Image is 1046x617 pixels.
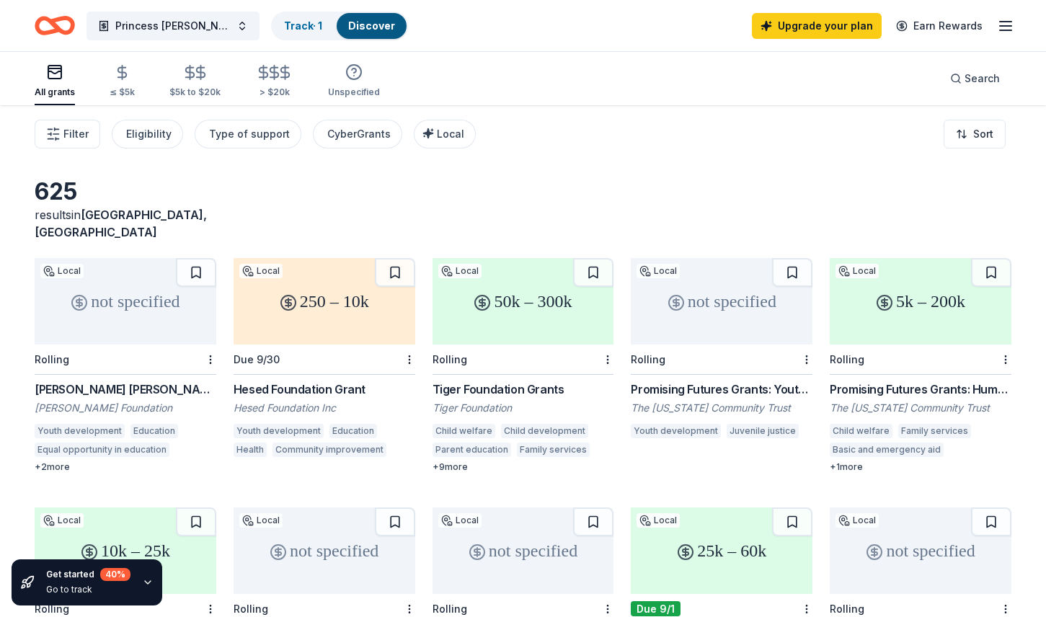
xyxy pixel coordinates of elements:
div: Local [438,264,482,278]
a: not specifiedLocalRolling[PERSON_NAME] [PERSON_NAME][PERSON_NAME] FoundationYouth developmentEduc... [35,258,216,473]
button: Unspecified [328,58,380,105]
div: The [US_STATE] Community Trust [830,401,1011,415]
div: Local [40,513,84,528]
div: not specified [433,507,614,594]
button: Sort [944,120,1006,148]
div: Youth development [35,424,125,438]
a: Track· 1 [284,19,322,32]
button: Type of support [195,120,301,148]
button: ≤ $5k [110,58,135,105]
div: Family services [517,443,590,457]
span: [GEOGRAPHIC_DATA], [GEOGRAPHIC_DATA] [35,208,207,239]
div: 625 [35,177,216,206]
button: > $20k [255,58,293,105]
span: in [35,208,207,239]
div: Due 9/1 [631,601,681,616]
div: Education [130,424,178,438]
div: Get started [46,568,130,581]
div: not specified [35,258,216,345]
div: Child welfare [433,424,495,438]
a: not specifiedLocalRollingPromising Futures Grants: Youth DevelopmentThe [US_STATE] Community Trus... [631,258,812,443]
div: Child development [501,424,588,438]
div: 40 % [100,568,130,581]
div: 250 – 10k [234,258,415,345]
div: [PERSON_NAME] Foundation [35,401,216,415]
div: not specified [830,507,1011,594]
span: Local [437,128,464,140]
div: Due 9/30 [234,353,280,365]
button: Search [939,64,1011,93]
div: Local [239,264,283,278]
div: Type of support [209,125,290,143]
div: Rolling [433,603,467,615]
a: Upgrade your plan [752,13,882,39]
div: Tiger Foundation [433,401,614,415]
div: Promising Futures Grants: Youth Development [631,381,812,398]
div: 5k – 200k [830,258,1011,345]
div: Rolling [830,353,864,365]
div: [PERSON_NAME] [PERSON_NAME] [35,381,216,398]
div: Local [438,513,482,528]
div: Hesed Foundation Grant [234,381,415,398]
div: Rolling [631,353,665,365]
span: Filter [63,125,89,143]
button: Eligibility [112,120,183,148]
div: $5k to $20k [169,86,221,98]
div: 50k – 300k [433,258,614,345]
div: Unspecified [328,86,380,98]
div: > $20k [255,86,293,98]
div: The [US_STATE] Community Trust [631,401,812,415]
a: Home [35,9,75,43]
div: results [35,206,216,241]
button: Track· 1Discover [271,12,408,40]
div: Tiger Foundation Grants [433,381,614,398]
div: Youth development [631,424,721,438]
div: Education [329,424,377,438]
div: Rolling [234,603,268,615]
div: Local [239,513,283,528]
div: Local [637,264,680,278]
div: Community improvement [272,443,386,457]
a: Discover [348,19,395,32]
span: Princess [PERSON_NAME] Scholarship and Activities Fund [115,17,231,35]
div: CyberGrants [327,125,391,143]
a: Earn Rewards [887,13,991,39]
div: Promising Futures Grants: Human Services Focus Area [830,381,1011,398]
div: Local [637,513,680,528]
div: + 9 more [433,461,614,473]
div: Youth development [234,424,324,438]
div: not specified [631,258,812,345]
div: Juvenile justice [727,424,799,438]
div: Rolling [35,353,69,365]
div: Eligibility [126,125,172,143]
div: not specified [234,507,415,594]
a: 50k – 300kLocalRollingTiger Foundation GrantsTiger FoundationChild welfareChild developmentParent... [433,258,614,473]
button: Filter [35,120,100,148]
div: Equal opportunity in education [35,443,169,457]
div: 25k – 60k [631,507,812,594]
a: 250 – 10kLocalDue 9/30Hesed Foundation GrantHesed Foundation IncYouth developmentEducationHealthC... [234,258,415,461]
div: Go to track [46,584,130,595]
button: $5k to $20k [169,58,221,105]
span: Sort [973,125,993,143]
div: Family services [898,424,971,438]
div: All grants [35,86,75,98]
div: Rolling [433,353,467,365]
div: Hesed Foundation Inc [234,401,415,415]
div: Parent education [433,443,511,457]
div: + 1 more [830,461,1011,473]
span: Search [965,70,1000,87]
div: Local [836,264,879,278]
div: ≤ $5k [110,86,135,98]
button: Princess [PERSON_NAME] Scholarship and Activities Fund [87,12,260,40]
button: CyberGrants [313,120,402,148]
div: Rolling [830,603,864,615]
div: 10k – 25k [35,507,216,594]
div: Health [234,443,267,457]
a: 5k – 200kLocalRollingPromising Futures Grants: Human Services Focus AreaThe [US_STATE] Community ... [830,258,1011,473]
button: All grants [35,58,75,105]
div: + 2 more [35,461,216,473]
button: Local [414,120,476,148]
div: Child welfare [830,424,892,438]
div: Basic and emergency aid [830,443,944,457]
